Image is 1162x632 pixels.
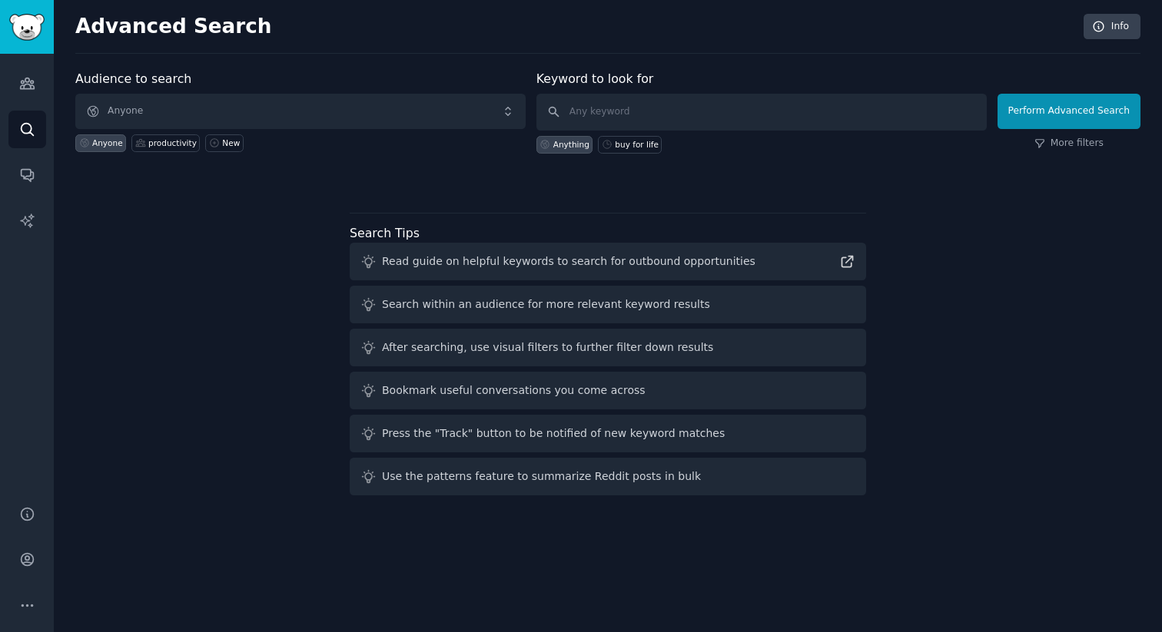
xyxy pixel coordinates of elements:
label: Search Tips [350,226,420,240]
label: Keyword to look for [536,71,654,86]
div: Bookmark useful conversations you come across [382,382,646,399]
div: New [222,137,240,148]
div: Press the "Track" button to be notified of new keyword matches [382,425,725,442]
a: Info [1084,14,1140,40]
a: New [205,134,243,152]
button: Perform Advanced Search [998,94,1140,129]
div: buy for life [615,139,659,150]
div: Anything [553,139,589,150]
a: More filters [1034,137,1104,151]
div: Anyone [92,137,123,148]
button: Anyone [75,94,526,129]
h2: Advanced Search [75,15,1075,39]
label: Audience to search [75,71,191,86]
div: Search within an audience for more relevant keyword results [382,296,710,313]
div: Use the patterns feature to summarize Reddit posts in bulk [382,468,701,485]
input: Any keyword [536,94,987,131]
div: After searching, use visual filters to further filter down results [382,339,713,356]
img: GummySearch logo [9,14,45,41]
div: productivity [148,137,197,148]
div: Read guide on helpful keywords to search for outbound opportunities [382,253,755,270]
